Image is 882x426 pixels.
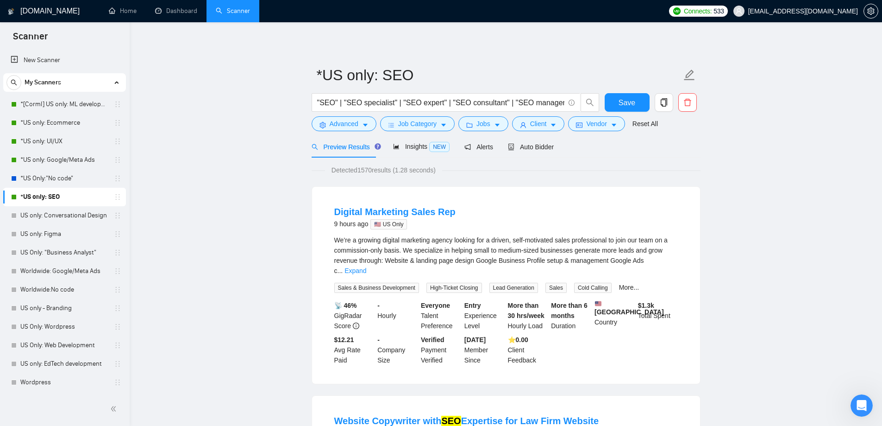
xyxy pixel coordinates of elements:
span: Scanner [6,30,55,49]
a: US Only: Wordpress [20,318,108,336]
span: holder [114,286,121,293]
span: holder [114,379,121,386]
span: holder [114,360,121,368]
a: Wordpress [20,373,108,392]
div: GigRadar Score [332,300,376,331]
div: Hourly [375,300,419,331]
a: Worldwide:No code [20,280,108,299]
li: New Scanner [3,51,126,70]
a: US Only: Web Development [20,336,108,355]
a: US only - Branding [20,299,108,318]
span: My Scanners [25,73,61,92]
div: 9 hours ago [334,218,456,229]
a: US only: EdTech development [20,355,108,373]
a: US only: Figma [20,225,108,243]
span: holder [114,267,121,275]
div: Company Size [375,335,419,365]
span: holder [114,249,121,256]
span: area-chart [393,143,400,150]
span: edit [683,69,695,81]
input: Scanner name... [317,64,682,87]
span: caret-down [362,121,369,128]
span: Client [530,119,547,129]
span: High-Ticket Closing [426,283,482,293]
img: 🇺🇸 [595,300,601,307]
span: setting [864,7,878,15]
span: info-circle [569,100,575,106]
div: Duration [549,300,593,331]
span: 533 [713,6,724,16]
a: searchScanner [216,7,250,15]
a: homeHome [109,7,137,15]
span: search [312,144,318,150]
div: Member Since [463,335,506,365]
span: holder [114,342,121,349]
button: Save [605,93,650,112]
span: Detected 1570 results (1.28 seconds) [325,165,442,175]
span: NEW [429,142,450,152]
a: *US Only:"No code" [20,169,108,188]
iframe: Intercom live chat [851,394,873,417]
span: holder [114,323,121,331]
mark: SEO [441,416,461,426]
span: user [520,121,526,128]
div: Experience Level [463,300,506,331]
button: idcardVendorcaret-down [568,116,625,131]
button: folderJobscaret-down [458,116,508,131]
span: holder [114,101,121,108]
div: We’re a growing digital marketing agency looking for a driven, self-motivated sales professional ... [334,235,678,276]
a: *US only: Google/Meta Ads [20,151,108,169]
span: Alerts [464,143,493,151]
input: Search Freelance Jobs... [317,97,564,108]
img: upwork-logo.png [673,7,681,15]
b: More than 6 months [551,302,588,319]
b: ⭐️ 0.00 [508,336,528,343]
a: *[Corml] US only: ML development [20,95,108,114]
b: $12.21 [334,336,354,343]
button: copy [655,93,673,112]
a: dashboardDashboard [155,7,197,15]
div: Hourly Load [506,300,550,331]
a: Digital Marketing Sales Rep [334,207,456,217]
b: Entry [464,302,481,309]
span: Job Category [398,119,437,129]
b: [GEOGRAPHIC_DATA] [594,300,664,316]
span: caret-down [494,121,500,128]
b: - [377,336,380,343]
span: notification [464,144,471,150]
span: holder [114,175,121,182]
a: US only: Conversational Design [20,206,108,225]
span: holder [114,138,121,145]
button: userClientcaret-down [512,116,565,131]
div: Payment Verified [419,335,463,365]
div: Avg Rate Paid [332,335,376,365]
span: caret-down [440,121,447,128]
span: holder [114,119,121,127]
b: - [377,302,380,309]
b: [DATE] [464,336,486,343]
img: logo [8,4,14,19]
a: More... [619,284,639,291]
span: info-circle [353,323,359,329]
span: idcard [576,121,582,128]
button: setting [863,4,878,19]
a: New Scanner [11,51,119,70]
span: double-left [110,404,119,413]
span: Cold Calling [574,283,612,293]
span: holder [114,193,121,201]
a: Worldwide: Google/Meta Ads [20,262,108,280]
span: folder [466,121,473,128]
span: Jobs [476,119,490,129]
b: 📡 46% [334,302,357,309]
a: Expand [344,267,366,274]
span: 🇺🇸 US Only [370,219,407,229]
a: setting [863,7,878,15]
a: US Only: "Business Analyst" [20,243,108,262]
span: Save [619,97,635,108]
span: caret-down [611,121,617,128]
span: Auto Bidder [508,143,554,151]
span: Connects: [684,6,712,16]
div: Tooltip anchor [374,142,382,151]
span: ... [338,267,343,274]
span: setting [319,121,326,128]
